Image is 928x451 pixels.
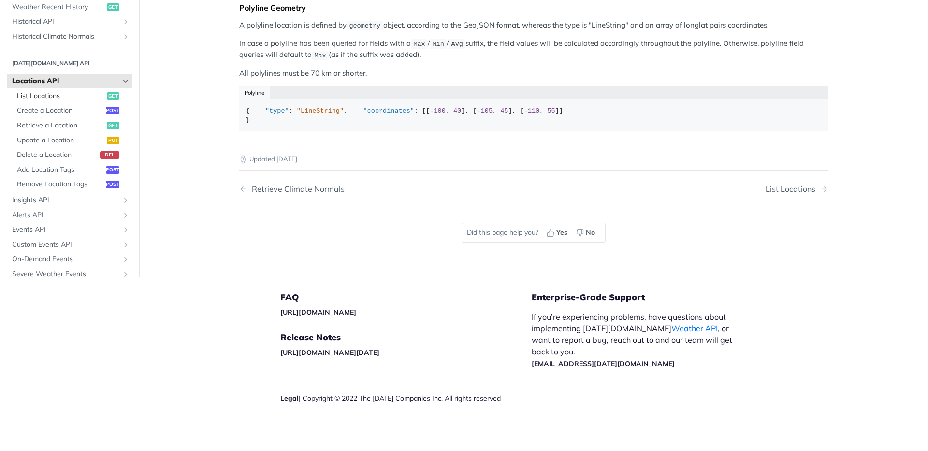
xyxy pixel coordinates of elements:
button: Show subpages for Severe Weather Events [122,270,130,278]
h5: FAQ [280,292,532,303]
span: On-Demand Events [12,254,119,264]
span: geometry [349,22,380,29]
span: Min [432,41,444,48]
a: Next Page: List Locations [766,184,828,194]
span: - [430,107,434,114]
h2: [DATE][DOMAIN_NAME] API [7,59,132,68]
a: Remove Location Tagspost [12,177,132,192]
div: List Locations [766,184,820,194]
p: If you’re experiencing problems, have questions about implementing [DATE][DOMAIN_NAME] , or want ... [532,311,742,369]
div: Retrieve Climate Normals [247,184,345,194]
a: [EMAIL_ADDRESS][DATE][DOMAIN_NAME] [532,359,675,368]
a: List Locationsget [12,89,132,103]
span: Alerts API [12,211,119,220]
span: "LineString" [297,107,344,114]
a: On-Demand EventsShow subpages for On-Demand Events [7,252,132,267]
span: 100 [434,107,445,114]
button: Show subpages for Events API [122,226,130,234]
span: Historical API [12,17,119,27]
p: A polyline location is defined by object, according to the GeoJSON format, whereas the type is "L... [239,20,828,31]
a: Custom Events APIShow subpages for Custom Events API [7,238,132,252]
span: - [477,107,481,114]
span: Historical Climate Normals [12,32,119,42]
span: post [106,107,119,114]
nav: Pagination Controls [239,175,828,203]
button: Yes [543,225,573,240]
span: Delete a Location [17,150,98,160]
span: List Locations [17,91,104,101]
p: Updated [DATE] [239,155,828,164]
span: "coordinates" [363,107,414,114]
span: 40 [453,107,461,114]
a: Alerts APIShow subpages for Alerts API [7,208,132,223]
h5: Release Notes [280,332,532,343]
button: Show subpages for Historical Climate Normals [122,33,130,41]
span: Locations API [12,76,119,86]
span: post [106,181,119,188]
div: Polyline Geometry [239,3,828,13]
a: [URL][DOMAIN_NAME][DATE] [280,348,379,357]
span: Yes [556,227,567,238]
div: | Copyright © 2022 The [DATE] Companies Inc. All rights reserved [280,394,532,403]
span: Insights API [12,196,119,205]
button: Show subpages for Alerts API [122,211,130,219]
span: 55 [548,107,555,114]
span: - [524,107,528,114]
div: { : , : [[ , ], [ , ], [ , ]] } [246,106,822,125]
span: "type" [265,107,289,114]
h5: Enterprise-Grade Support [532,292,758,303]
a: Retrieve a Locationget [12,118,132,133]
a: Add Location Tagspost [12,163,132,177]
span: Update a Location [17,136,104,145]
span: put [107,137,119,144]
span: Remove Location Tags [17,180,103,189]
a: Severe Weather EventsShow subpages for Severe Weather Events [7,267,132,282]
span: 45 [500,107,508,114]
span: post [106,166,119,174]
p: In case a polyline has been queried for fields with a / / suffix, the field values will be calcul... [239,38,828,61]
button: Hide subpages for Locations API [122,77,130,85]
button: Show subpages for On-Demand Events [122,255,130,263]
span: Create a Location [17,106,103,115]
span: get [107,122,119,129]
span: Custom Events API [12,240,119,250]
span: Add Location Tags [17,165,103,175]
a: Delete a Locationdel [12,148,132,162]
span: Retrieve a Location [17,121,104,130]
p: All polylines must be 70 km or shorter. [239,68,828,79]
a: Insights APIShow subpages for Insights API [7,193,132,208]
button: Show subpages for Insights API [122,197,130,204]
a: Create a Locationpost [12,103,132,118]
span: Weather Recent History [12,2,104,12]
span: 105 [481,107,493,114]
span: Max [314,52,326,59]
span: del [100,151,119,159]
button: Show subpages for Custom Events API [122,241,130,249]
a: Historical APIShow subpages for Historical API [7,14,132,29]
a: Legal [280,394,299,403]
span: Max [413,41,425,48]
a: [URL][DOMAIN_NAME] [280,308,356,317]
span: No [586,227,595,238]
button: No [573,225,600,240]
span: Avg [451,41,463,48]
span: 110 [528,107,539,114]
span: get [107,3,119,11]
a: Weather API [671,324,718,333]
div: Did this page help you? [462,223,606,243]
a: Update a Locationput [12,133,132,148]
span: get [107,92,119,100]
a: Previous Page: Retrieve Climate Normals [239,184,492,194]
a: Events APIShow subpages for Events API [7,223,132,237]
a: Historical Climate NormalsShow subpages for Historical Climate Normals [7,29,132,44]
span: Severe Weather Events [12,269,119,279]
button: Show subpages for Historical API [122,18,130,26]
a: Locations APIHide subpages for Locations API [7,74,132,88]
span: Events API [12,225,119,235]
